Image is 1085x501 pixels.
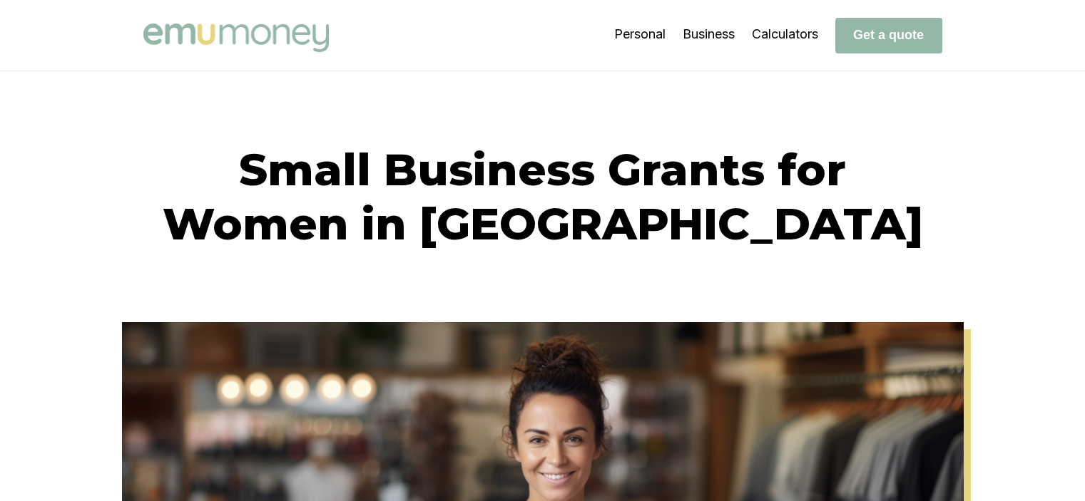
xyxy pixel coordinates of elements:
h1: Small Business Grants for Women in [GEOGRAPHIC_DATA] [143,143,942,251]
button: Get a quote [835,18,942,53]
img: Emu Money logo [143,24,329,52]
a: Get a quote [835,27,942,42]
